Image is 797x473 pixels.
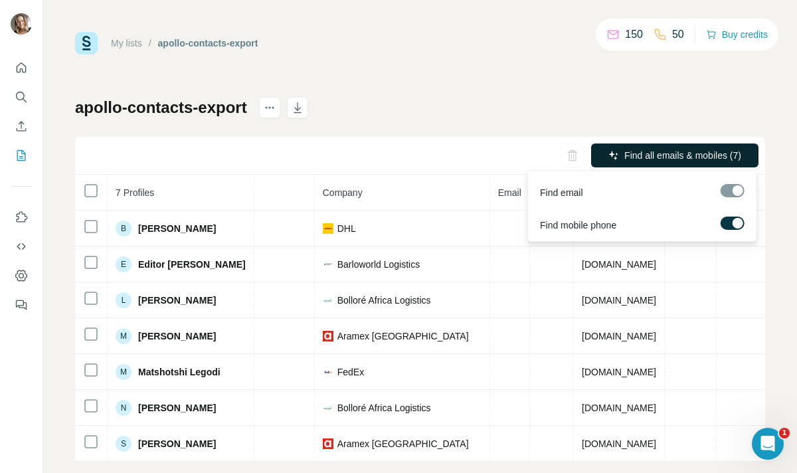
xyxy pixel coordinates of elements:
span: DHL [337,222,356,235]
img: company-logo [323,295,333,306]
button: Use Surfe API [11,235,32,258]
a: My lists [111,38,142,48]
span: Company [323,187,363,198]
img: company-logo [323,223,333,234]
button: Quick start [11,56,32,80]
span: [DOMAIN_NAME] [582,295,656,306]
div: apollo-contacts-export [158,37,258,50]
div: B [116,221,132,236]
span: Find email [540,186,583,199]
p: 150 [625,27,643,43]
span: 1 [779,428,790,438]
span: Find mobile phone [540,219,616,232]
img: company-logo [323,367,333,377]
iframe: Intercom live chat [752,428,784,460]
span: Bolloré Africa Logistics [337,401,431,415]
span: Barloworld Logistics [337,258,420,271]
span: [PERSON_NAME] [138,330,216,343]
button: Enrich CSV [11,114,32,138]
img: company-logo [323,438,333,449]
h1: apollo-contacts-export [75,97,247,118]
img: Surfe Logo [75,32,98,54]
div: N [116,400,132,416]
button: Dashboard [11,264,32,288]
div: S [116,436,132,452]
span: [DOMAIN_NAME] [582,438,656,449]
span: [PERSON_NAME] [138,401,216,415]
span: [PERSON_NAME] [138,437,216,450]
span: Find all emails & mobiles (7) [624,149,741,162]
span: Matshotshi Legodi [138,365,221,379]
span: Email [498,187,521,198]
span: [DOMAIN_NAME] [582,367,656,377]
li: / [149,37,151,50]
img: company-logo [323,403,333,413]
div: M [116,328,132,344]
span: 7 Profiles [116,187,154,198]
span: Bolloré Africa Logistics [337,294,431,307]
div: M [116,364,132,380]
span: [DOMAIN_NAME] [582,403,656,413]
span: [DOMAIN_NAME] [582,259,656,270]
p: 50 [672,27,684,43]
button: Use Surfe on LinkedIn [11,205,32,229]
button: Find all emails & mobiles (7) [591,143,758,167]
span: [PERSON_NAME] [138,222,216,235]
button: Buy credits [706,25,768,44]
div: E [116,256,132,272]
span: Editor [PERSON_NAME] [138,258,246,271]
span: [DOMAIN_NAME] [582,331,656,341]
button: Feedback [11,293,32,317]
span: Aramex [GEOGRAPHIC_DATA] [337,437,469,450]
button: Search [11,85,32,109]
button: My lists [11,143,32,167]
span: Aramex [GEOGRAPHIC_DATA] [337,330,469,343]
img: company-logo [323,259,333,270]
span: [PERSON_NAME] [138,294,216,307]
img: company-logo [323,331,333,341]
img: Avatar [11,13,32,35]
div: L [116,292,132,308]
span: FedEx [337,365,364,379]
button: actions [259,97,280,118]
